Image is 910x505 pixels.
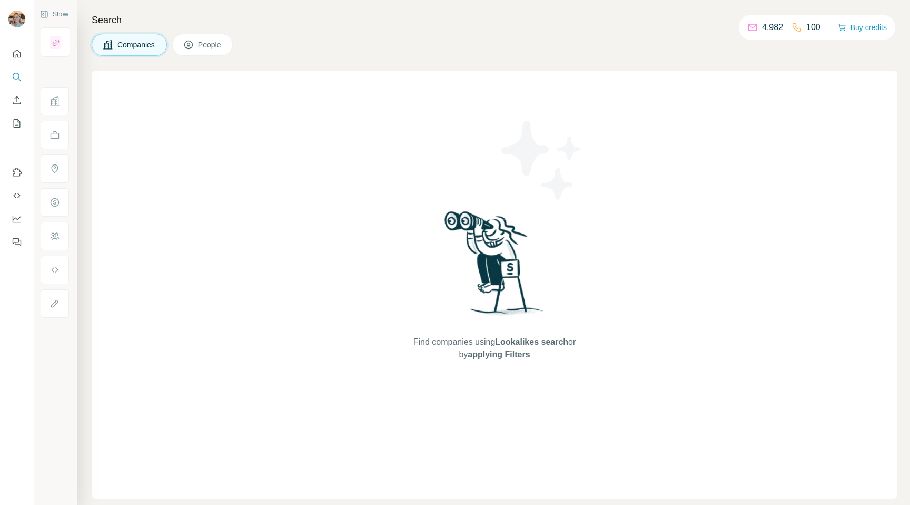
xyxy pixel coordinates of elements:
[198,40,222,50] span: People
[117,40,156,50] span: Companies
[468,350,530,359] span: applying Filters
[838,20,887,35] button: Buy credits
[762,21,783,34] p: 4,982
[8,67,25,86] button: Search
[410,336,579,361] span: Find companies using or by
[8,232,25,251] button: Feedback
[494,113,589,208] img: Surfe Illustration - Stars
[806,21,820,34] p: 100
[8,44,25,63] button: Quick start
[8,186,25,205] button: Use Surfe API
[8,11,25,27] img: Avatar
[33,6,76,22] button: Show
[8,163,25,182] button: Use Surfe on LinkedIn
[8,91,25,110] button: Enrich CSV
[440,208,549,326] img: Surfe Illustration - Woman searching with binoculars
[8,114,25,133] button: My lists
[8,209,25,228] button: Dashboard
[495,337,568,346] span: Lookalikes search
[92,13,897,27] h4: Search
